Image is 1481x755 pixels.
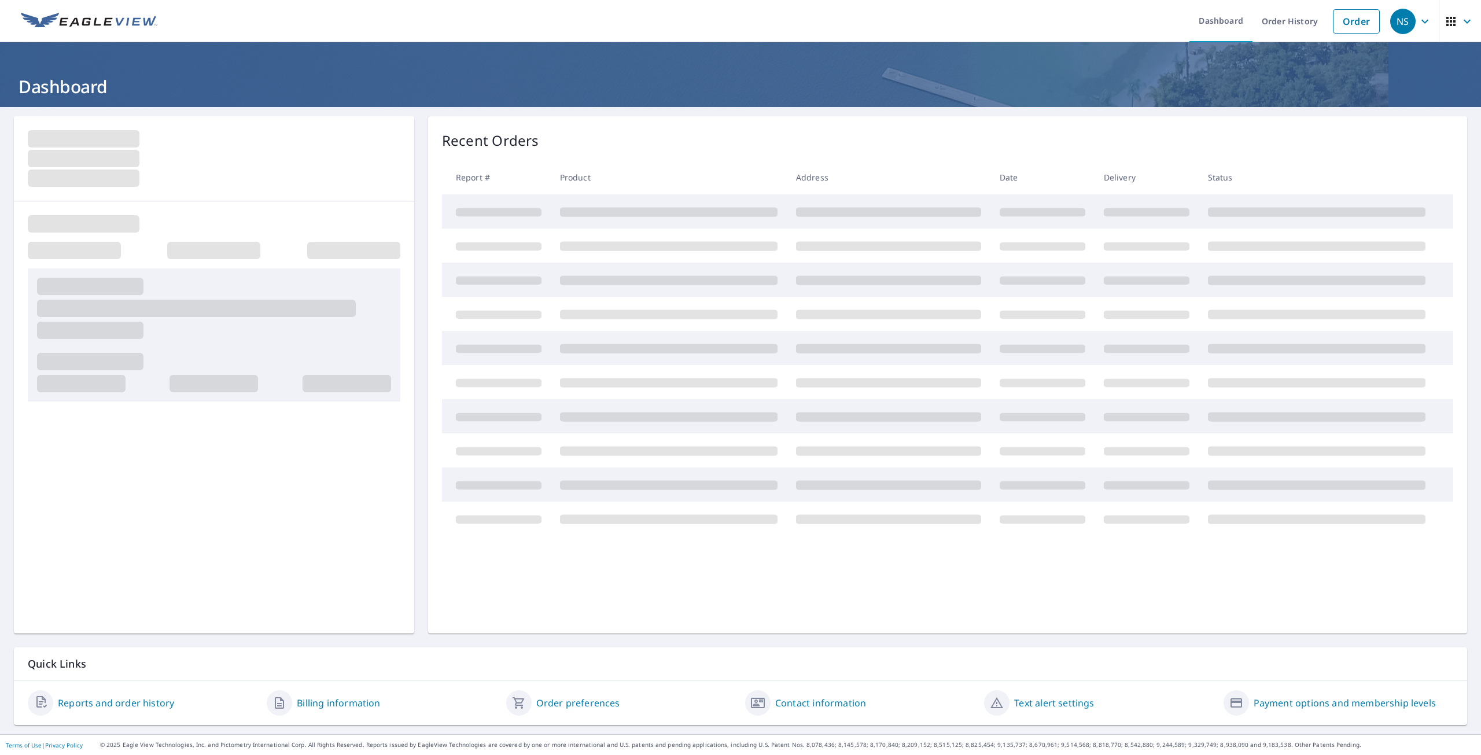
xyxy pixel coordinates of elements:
[21,13,157,30] img: EV Logo
[297,696,380,710] a: Billing information
[45,741,83,749] a: Privacy Policy
[58,696,174,710] a: Reports and order history
[1199,160,1435,194] th: Status
[28,657,1453,671] p: Quick Links
[6,741,42,749] a: Terms of Use
[1095,160,1199,194] th: Delivery
[990,160,1095,194] th: Date
[775,696,866,710] a: Contact information
[1390,9,1416,34] div: NS
[551,160,787,194] th: Product
[1254,696,1436,710] a: Payment options and membership levels
[442,130,539,151] p: Recent Orders
[6,742,83,749] p: |
[442,160,551,194] th: Report #
[536,696,620,710] a: Order preferences
[1333,9,1380,34] a: Order
[1014,696,1094,710] a: Text alert settings
[787,160,990,194] th: Address
[100,741,1475,749] p: © 2025 Eagle View Technologies, Inc. and Pictometry International Corp. All Rights Reserved. Repo...
[14,75,1467,98] h1: Dashboard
